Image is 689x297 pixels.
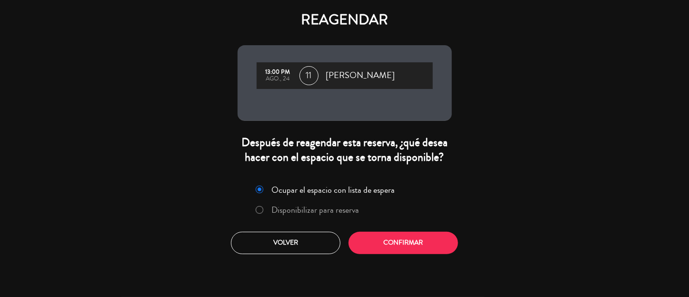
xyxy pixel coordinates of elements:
[271,186,395,194] label: Ocupar el espacio con lista de espera
[349,232,458,254] button: Confirmar
[300,66,319,85] span: 11
[271,206,359,214] label: Disponibilizar para reserva
[326,69,395,83] span: [PERSON_NAME]
[238,135,452,165] div: Después de reagendar esta reserva, ¿qué desea hacer con el espacio que se torna disponible?
[261,69,295,76] div: 13:00 PM
[261,76,295,82] div: ago., 24
[238,11,452,29] h4: REAGENDAR
[231,232,340,254] button: Volver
